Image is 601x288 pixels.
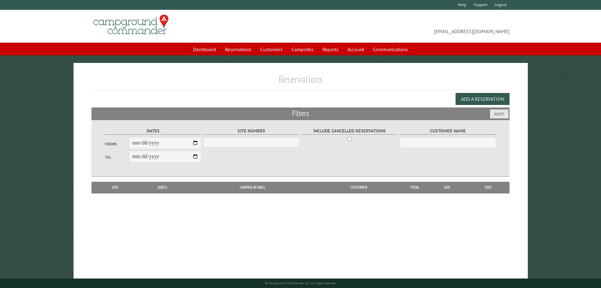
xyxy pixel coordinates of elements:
[105,141,129,147] label: From:
[221,43,255,55] a: Reservations
[369,43,412,55] a: Communications
[95,182,136,193] th: Site
[490,109,509,119] button: Reset
[456,93,510,105] button: Add a Reservation
[319,43,342,55] a: Reports
[301,17,510,35] span: [EMAIL_ADDRESS][DOMAIN_NAME]
[189,43,220,55] a: Dashboard
[265,281,336,285] small: © Campground Commander LLC. All rights reserved.
[190,182,315,193] th: Camper Details
[136,182,190,193] th: Dates
[400,127,496,135] label: Customer Name
[302,127,398,135] label: Include Cancelled Reservations
[91,73,510,90] h1: Reservations
[256,43,286,55] a: Customers
[344,43,368,55] a: Account
[91,12,170,37] img: Campground Commander
[467,182,510,193] th: Edit
[105,154,129,160] label: To:
[91,107,510,119] h2: Filters
[203,127,299,135] label: Site Number
[288,43,317,55] a: Campsites
[427,182,467,193] th: Due
[315,182,402,193] th: Customer
[402,182,427,193] th: Total
[105,127,201,135] label: Dates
